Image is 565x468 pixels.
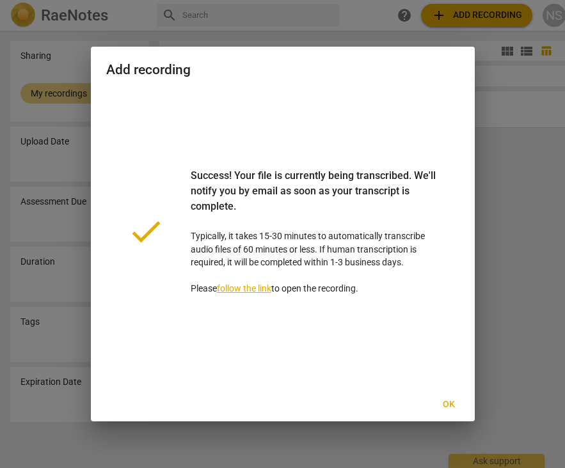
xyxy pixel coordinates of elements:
a: follow the link [217,283,271,293]
div: Success! Your file is currently being transcribed. We'll notify you by email as soon as your tran... [191,168,439,230]
button: Ok [429,393,470,416]
p: Typically, it takes 15-30 minutes to automatically transcribe audio files of 60 minutes or less. ... [191,168,439,295]
h2: Add recording [106,62,459,78]
span: Ok [439,398,459,411]
span: done [127,212,165,251]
